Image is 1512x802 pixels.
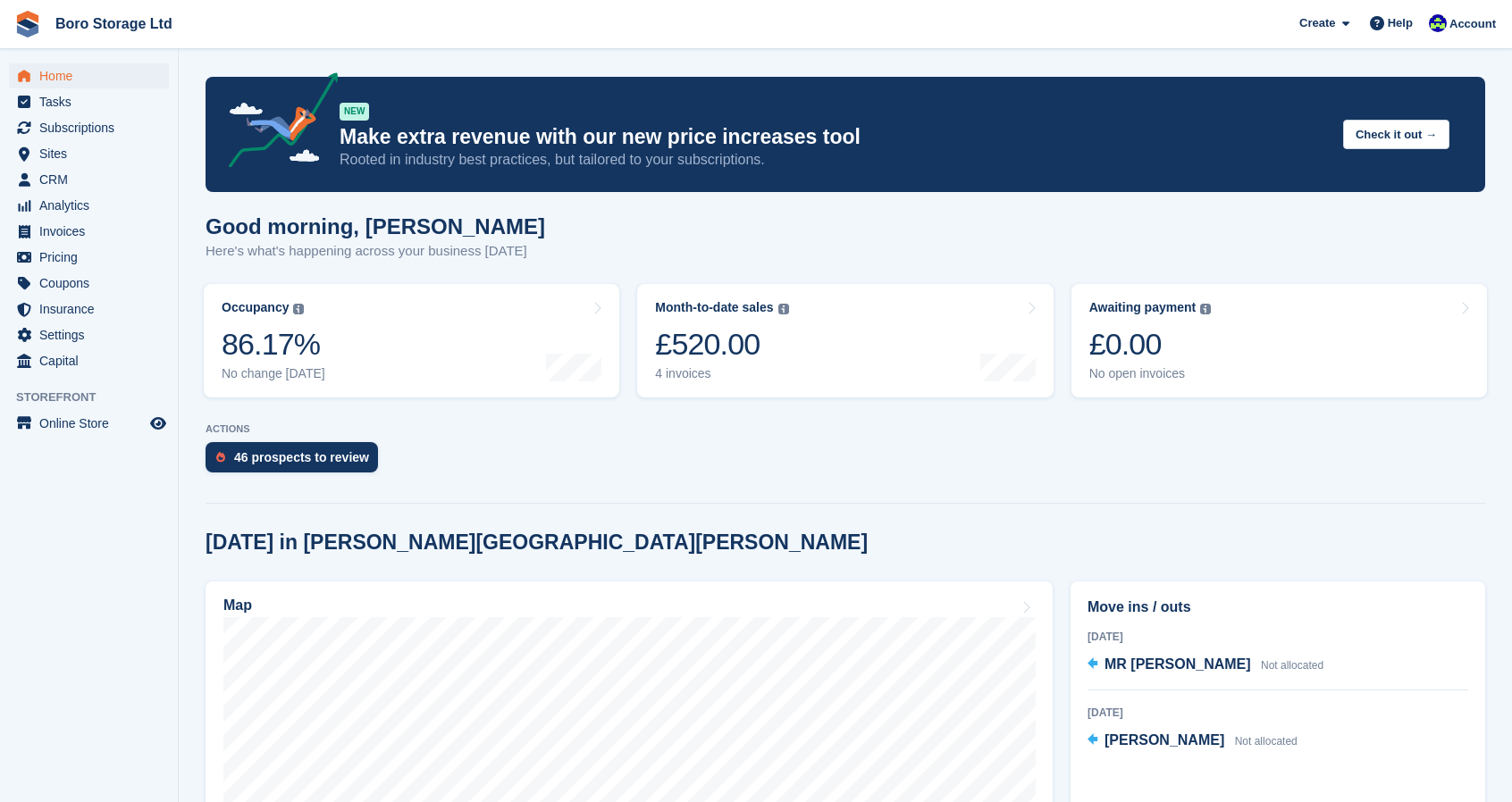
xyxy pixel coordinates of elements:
a: 46 prospects to review [206,442,387,481]
div: £0.00 [1089,326,1212,363]
img: stora-icon-8386f47178a22dfd0bd8f6a31ec36ba5ce8667c1dd55bd0f319d3a0aa187defe.svg [14,11,41,38]
span: Sites [39,141,147,166]
div: No open invoices [1089,366,1212,381]
a: menu [9,219,169,244]
a: Preview store [147,413,169,434]
img: Tobie Hillier [1429,14,1447,32]
h2: [DATE] in [PERSON_NAME][GEOGRAPHIC_DATA][PERSON_NAME] [206,530,868,555]
a: [PERSON_NAME] Not allocated [1088,730,1298,753]
span: Storefront [16,388,178,406]
div: 46 prospects to review [234,450,369,464]
a: menu [9,411,169,436]
span: Tasks [39,89,147,114]
div: 86.17% [222,326,325,363]
span: Pricing [39,245,147,270]
a: menu [9,348,169,373]
span: Coupons [39,271,147,296]
span: MR [PERSON_NAME] [1105,656,1251,672]
span: Online Store [39,411,147,436]
a: menu [9,271,169,296]
a: menu [9,63,169,88]
div: [DATE] [1088,705,1468,721]
p: Rooted in industry best practices, but tailored to your subscriptions. [340,150,1329,170]
a: menu [9,167,169,192]
span: Subscriptions [39,115,147,140]
div: NEW [340,103,369,121]
span: Account [1449,15,1496,33]
p: ACTIONS [206,423,1485,435]
img: icon-info-grey-7440780725fd019a000dd9b08b2336e03edf1995a4989e88bcd33f0948082b44.svg [1200,304,1211,314]
div: Month-to-date sales [655,300,773,315]
span: Capital [39,348,147,373]
span: Help [1388,14,1413,32]
div: £520.00 [655,326,788,363]
a: MR [PERSON_NAME] Not allocated [1088,654,1323,677]
img: prospect-51fa495bee0391a8d652442698ab0144808aea92771e9ea1ae160a38d050c398.svg [216,452,225,463]
a: menu [9,115,169,140]
img: icon-info-grey-7440780725fd019a000dd9b08b2336e03edf1995a4989e88bcd33f0948082b44.svg [778,304,789,314]
a: menu [9,245,169,270]
div: No change [DATE] [222,366,325,381]
a: menu [9,297,169,322]
div: [DATE] [1088,629,1468,645]
span: Home [39,63,147,88]
p: Make extra revenue with our new price increases tool [340,124,1329,150]
span: Not allocated [1261,659,1323,672]
a: menu [9,141,169,166]
h2: Move ins / outs [1088,597,1468,618]
a: menu [9,193,169,218]
span: CRM [39,167,147,192]
img: icon-info-grey-7440780725fd019a000dd9b08b2336e03edf1995a4989e88bcd33f0948082b44.svg [293,304,304,314]
span: Analytics [39,193,147,218]
a: Month-to-date sales £520.00 4 invoices [637,284,1053,397]
span: [PERSON_NAME] [1105,732,1224,748]
a: Boro Storage Ltd [48,9,180,38]
span: Not allocated [1235,735,1298,748]
a: Awaiting payment £0.00 No open invoices [1071,284,1487,397]
div: Awaiting payment [1089,300,1197,315]
img: price-adjustments-announcement-icon-8257ccfd72463d97f412b2fc003d46551f7dbcb40ab6d574587a9cd5c0d94... [214,72,339,174]
p: Here's what's happening across your business [DATE] [206,241,545,262]
button: Check it out → [1343,120,1449,149]
div: Occupancy [222,300,289,315]
a: Occupancy 86.17% No change [DATE] [204,284,619,397]
a: menu [9,322,169,347]
a: menu [9,89,169,114]
span: Settings [39,322,147,347]
span: Invoices [39,219,147,244]
span: Create [1299,14,1335,32]
div: 4 invoices [655,366,788,381]
h2: Map [223,597,252,614]
h1: Good morning, [PERSON_NAME] [206,214,545,238]
span: Insurance [39,297,147,322]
